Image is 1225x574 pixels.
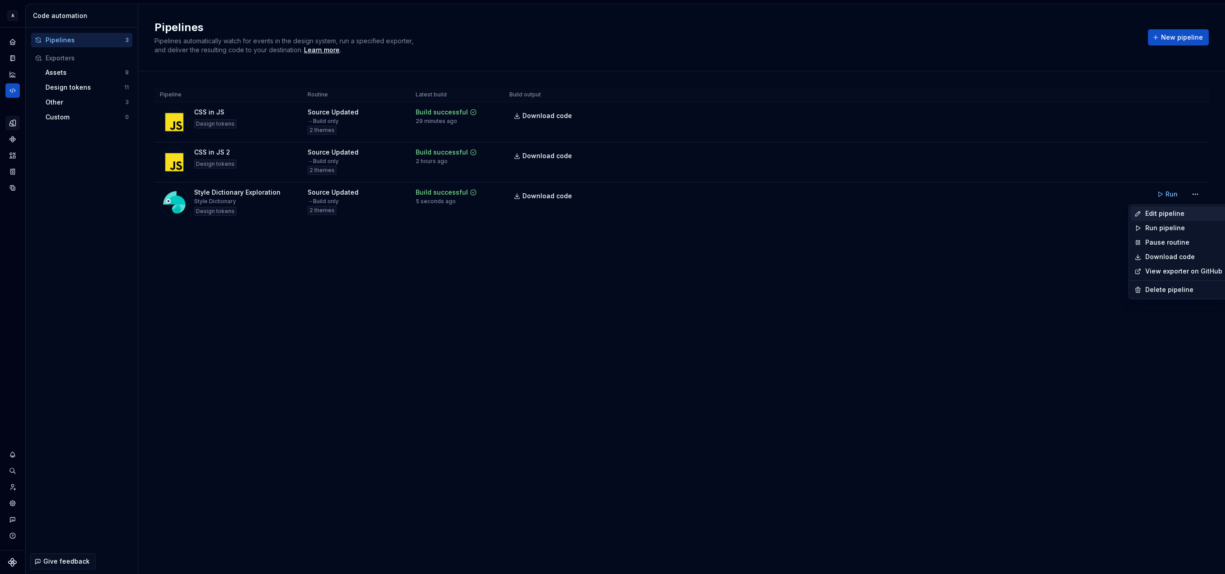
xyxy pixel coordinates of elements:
a: View exporter on GitHub [1145,267,1222,276]
div: Edit pipeline [1145,209,1222,218]
div: Delete pipeline [1145,285,1222,294]
div: Pause routine [1145,238,1222,247]
a: Download code [1145,252,1222,261]
div: Run pipeline [1145,223,1222,232]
